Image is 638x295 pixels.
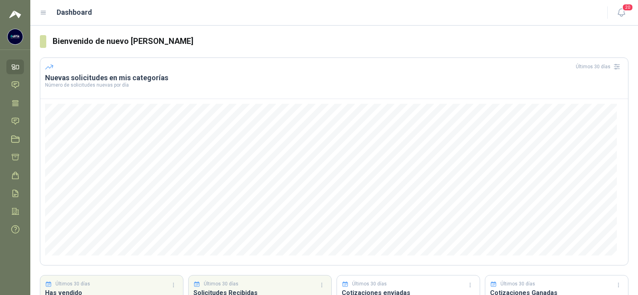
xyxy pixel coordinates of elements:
[614,6,628,20] button: 20
[53,35,628,48] h3: Bienvenido de nuevo [PERSON_NAME]
[9,10,21,19] img: Logo peakr
[500,280,535,288] p: Últimos 30 días
[45,83,623,87] p: Número de solicitudes nuevas por día
[57,7,92,18] h1: Dashboard
[622,4,633,11] span: 20
[45,73,623,83] h3: Nuevas solicitudes en mis categorías
[55,280,90,288] p: Últimos 30 días
[8,29,23,44] img: Company Logo
[204,280,238,288] p: Últimos 30 días
[576,60,623,73] div: Últimos 30 días
[352,280,387,288] p: Últimos 30 días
